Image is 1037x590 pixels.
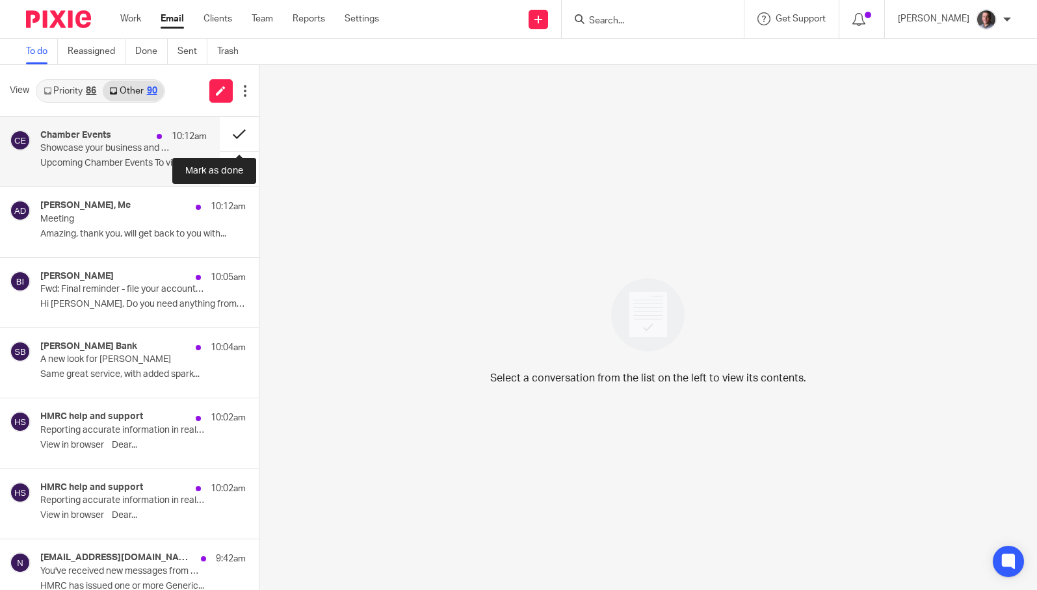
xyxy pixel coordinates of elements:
a: Reports [293,12,325,25]
p: 10:05am [211,271,246,284]
img: svg%3E [10,130,31,151]
img: CP%20Headshot.jpeg [976,9,997,30]
h4: HMRC help and support [40,411,143,422]
div: 90 [147,86,157,96]
p: View in browser﻿ Dear... [40,510,246,521]
span: Get Support [776,14,826,23]
p: Select a conversation from the list on the left to view its contents. [490,370,806,386]
p: 10:12am [172,130,207,143]
a: Priority86 [37,81,103,101]
img: svg%3E [10,482,31,503]
p: Same great service, with added spark... [40,369,246,380]
img: Pixie [26,10,91,28]
a: Trash [217,39,248,64]
input: Search [588,16,705,27]
p: Reporting accurate information in real time [40,495,205,506]
img: svg%3E [10,552,31,573]
a: Settings [345,12,379,25]
h4: [PERSON_NAME] Bank [40,341,137,352]
p: Upcoming Chamber Events To view this email in a... [40,158,207,169]
p: [PERSON_NAME] [898,12,969,25]
p: Showcase your business and build connections across county borders [40,143,174,154]
a: Other90 [103,81,163,101]
h4: [PERSON_NAME] [40,271,114,282]
img: svg%3E [10,271,31,292]
h4: Chamber Events [40,130,111,141]
a: Reassigned [68,39,125,64]
img: image [603,270,693,360]
h4: [EMAIL_ADDRESS][DOMAIN_NAME] [40,552,194,563]
a: Sent [177,39,207,64]
p: Amazing, thank you, will get back to you with... [40,229,246,240]
a: Done [135,39,168,64]
a: Email [161,12,184,25]
div: 86 [86,86,96,96]
p: 9:42am [216,552,246,565]
p: You've received new messages from HM Revenue and Customs (HMRC). [40,566,205,577]
a: To do [26,39,58,64]
p: Reporting accurate information in real time [40,425,205,436]
p: Hi [PERSON_NAME], Do you need anything from us for this?... [40,299,246,310]
p: A new look for [PERSON_NAME] [40,354,205,365]
a: Team [252,12,273,25]
a: Clients [203,12,232,25]
img: svg%3E [10,341,31,362]
p: View in browser﻿ Dear... [40,440,246,451]
img: svg%3E [10,200,31,221]
p: Fwd: Final reminder - file your accounts now for TRADE AND DISCOUNT SIGNS LIMITED 04991620 [40,284,205,295]
h4: [PERSON_NAME], Me [40,200,131,211]
p: Meeting [40,214,205,225]
p: 10:12am [211,200,246,213]
p: 10:04am [211,341,246,354]
p: 10:02am [211,411,246,424]
img: svg%3E [10,411,31,432]
p: 10:02am [211,482,246,495]
h4: HMRC help and support [40,482,143,493]
span: View [10,84,29,97]
a: Work [120,12,141,25]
